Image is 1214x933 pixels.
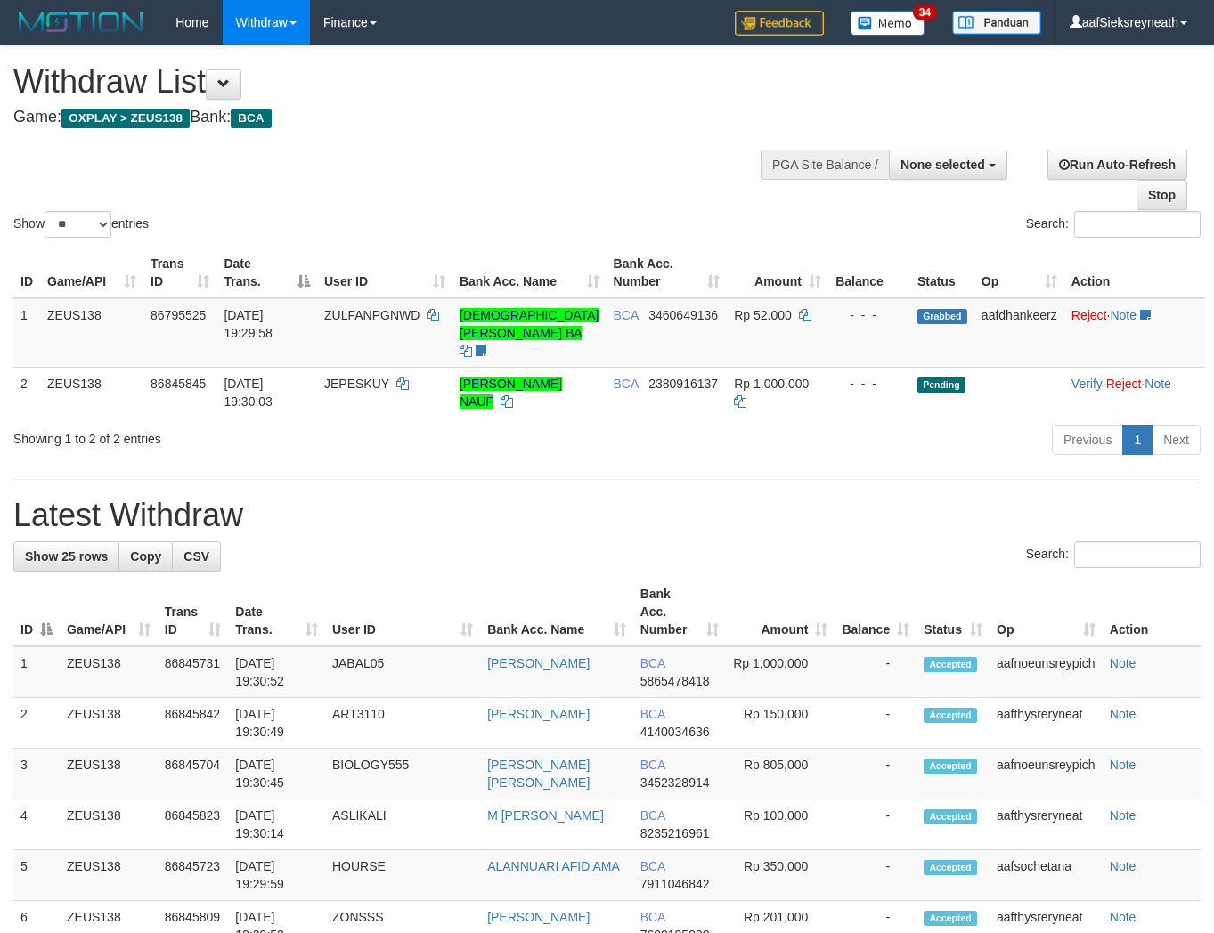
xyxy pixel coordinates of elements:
span: BCA [231,109,271,128]
td: ASLIKALI [325,799,480,850]
td: aafsochetana [990,850,1103,901]
span: BCA [640,808,665,823]
a: Note [1110,308,1137,322]
a: Note [1110,656,1137,670]
th: Bank Acc. Name: activate to sort column ascending [452,247,607,298]
td: [DATE] 19:30:14 [228,799,325,850]
a: CSV [172,541,221,572]
span: JEPESKUY [324,377,389,391]
a: Note [1145,377,1171,391]
td: Rp 100,000 [726,799,835,850]
span: None selected [900,158,985,172]
span: Copy 2380916137 to clipboard [648,377,718,391]
td: - [835,799,917,850]
h1: Latest Withdraw [13,498,1201,533]
a: Show 25 rows [13,541,119,572]
div: - - - [835,375,903,393]
a: [PERSON_NAME] [487,707,590,721]
a: Note [1110,910,1137,924]
td: ZEUS138 [60,698,158,749]
span: Accepted [924,708,977,723]
th: Balance [828,247,910,298]
span: Rp 1.000.000 [734,377,809,391]
input: Search: [1074,541,1201,568]
span: Copy 3452328914 to clipboard [640,775,710,790]
span: Rp 52.000 [734,308,792,322]
td: Rp 350,000 [726,850,835,901]
th: Amount: activate to sort column ascending [726,578,835,646]
th: Date Trans.: activate to sort column ascending [228,578,325,646]
th: Action [1064,247,1205,298]
span: Accepted [924,657,977,672]
td: HOURSE [325,850,480,901]
div: PGA Site Balance / [761,150,889,180]
a: Next [1152,425,1201,455]
th: Bank Acc. Number: activate to sort column ascending [607,247,728,298]
a: [PERSON_NAME] NAUF [460,377,562,409]
span: BCA [614,377,639,391]
th: ID: activate to sort column descending [13,578,60,646]
th: Status [910,247,974,298]
td: [DATE] 19:30:45 [228,749,325,799]
td: [DATE] 19:30:49 [228,698,325,749]
a: Previous [1052,425,1123,455]
label: Search: [1026,541,1201,568]
th: ID [13,247,40,298]
span: Copy 3460649136 to clipboard [648,308,718,322]
img: Button%20Memo.svg [851,11,925,36]
a: [PERSON_NAME] [487,910,590,924]
a: Note [1110,808,1137,823]
span: BCA [614,308,639,322]
td: 4 [13,799,60,850]
h1: Withdraw List [13,64,792,100]
span: Pending [917,377,965,393]
td: 86845823 [158,799,229,850]
td: - [835,698,917,749]
th: Action [1103,578,1201,646]
td: - [835,749,917,799]
td: ZEUS138 [40,298,143,368]
td: aafnoeunsreypich [990,749,1103,799]
div: - - - [835,306,903,324]
img: panduan.png [952,11,1041,35]
th: User ID: activate to sort column ascending [317,247,452,298]
span: BCA [640,859,665,873]
h4: Game: Bank: [13,109,792,126]
img: Feedback.jpg [735,11,824,36]
td: - [835,850,917,901]
select: Showentries [45,211,111,238]
th: Balance: activate to sort column ascending [835,578,917,646]
label: Show entries [13,211,149,238]
span: Grabbed [917,309,967,324]
img: MOTION_logo.png [13,9,149,36]
a: Verify [1071,377,1103,391]
a: Note [1110,758,1137,772]
td: 86845731 [158,646,229,698]
td: Rp 1,000,000 [726,646,835,698]
td: 5 [13,850,60,901]
a: 1 [1122,425,1153,455]
td: 86845842 [158,698,229,749]
th: Op: activate to sort column ascending [974,247,1064,298]
td: 2 [13,367,40,418]
span: Accepted [924,860,977,875]
a: ALANNUARI AFID AMA [487,859,620,873]
span: Copy [130,549,161,564]
span: Copy 5865478418 to clipboard [640,674,710,688]
td: 3 [13,749,60,799]
span: 86795525 [151,308,206,322]
td: ZEUS138 [40,367,143,418]
span: 34 [913,4,937,20]
span: Copy 4140034636 to clipboard [640,725,710,739]
td: aafnoeunsreypich [990,646,1103,698]
td: 2 [13,698,60,749]
a: [PERSON_NAME] [PERSON_NAME] [487,758,590,790]
span: Accepted [924,759,977,774]
th: Bank Acc. Number: activate to sort column ascending [633,578,726,646]
a: Reject [1071,308,1107,322]
span: Copy 7911046842 to clipboard [640,877,710,891]
th: Bank Acc. Name: activate to sort column ascending [480,578,633,646]
td: aafdhankeerz [974,298,1064,368]
div: Showing 1 to 2 of 2 entries [13,423,493,448]
td: [DATE] 19:30:52 [228,646,325,698]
